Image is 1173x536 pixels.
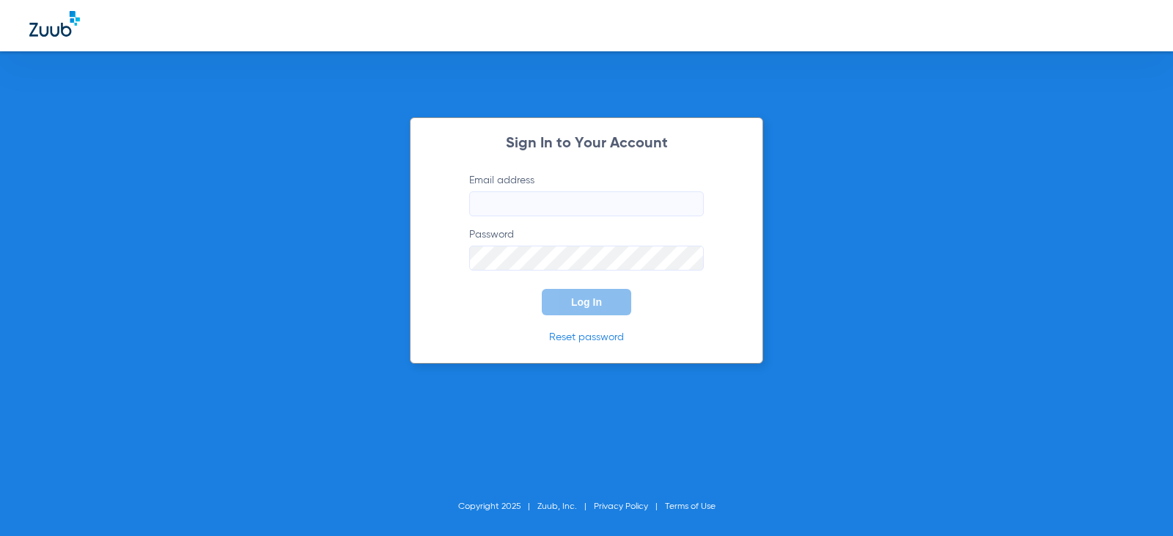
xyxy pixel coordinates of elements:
[542,289,631,315] button: Log In
[469,246,704,271] input: Password
[665,502,716,511] a: Terms of Use
[458,499,537,514] li: Copyright 2025
[594,502,648,511] a: Privacy Policy
[469,191,704,216] input: Email address
[537,499,594,514] li: Zuub, Inc.
[447,136,726,151] h2: Sign In to Your Account
[571,296,602,308] span: Log In
[549,332,624,342] a: Reset password
[469,227,704,271] label: Password
[29,11,80,37] img: Zuub Logo
[469,173,704,216] label: Email address
[1100,466,1173,536] iframe: Chat Widget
